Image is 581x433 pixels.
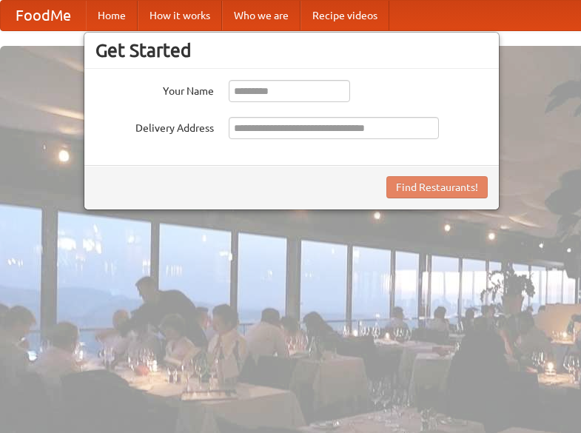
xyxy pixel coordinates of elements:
[86,1,138,30] a: Home
[95,80,214,98] label: Your Name
[138,1,222,30] a: How it works
[1,1,86,30] a: FoodMe
[95,117,214,135] label: Delivery Address
[95,39,488,61] h3: Get Started
[222,1,300,30] a: Who we are
[386,176,488,198] button: Find Restaurants!
[300,1,389,30] a: Recipe videos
